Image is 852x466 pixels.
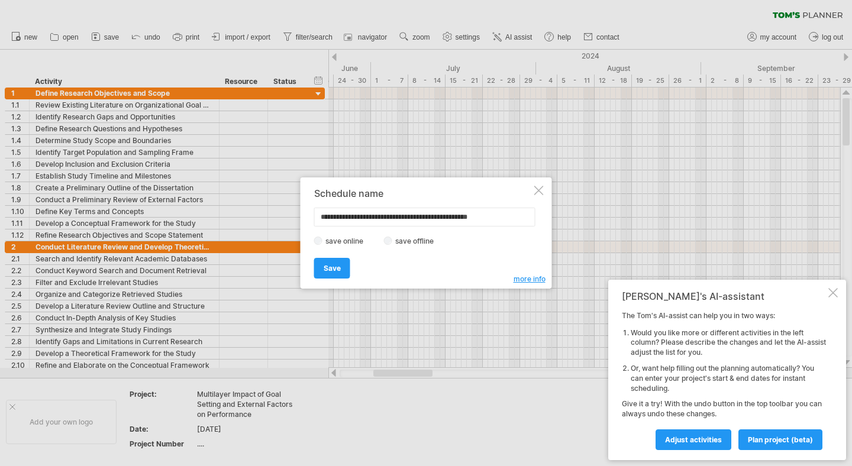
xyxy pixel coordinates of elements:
[748,435,813,444] span: plan project (beta)
[738,429,822,450] a: plan project (beta)
[622,311,826,449] div: The Tom's AI-assist can help you in two ways: Give it a try! With the undo button in the top tool...
[514,274,546,283] span: more info
[656,429,731,450] a: Adjust activities
[622,290,826,302] div: [PERSON_NAME]'s AI-assistant
[631,364,826,393] li: Or, want help filling out the planning automatically? You can enter your project's start & end da...
[324,264,341,273] span: Save
[322,237,373,245] label: save online
[314,188,532,199] div: Schedule name
[392,237,444,245] label: save offline
[314,258,350,279] a: Save
[665,435,722,444] span: Adjust activities
[631,328,826,358] li: Would you like more or different activities in the left column? Please describe the changes and l...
